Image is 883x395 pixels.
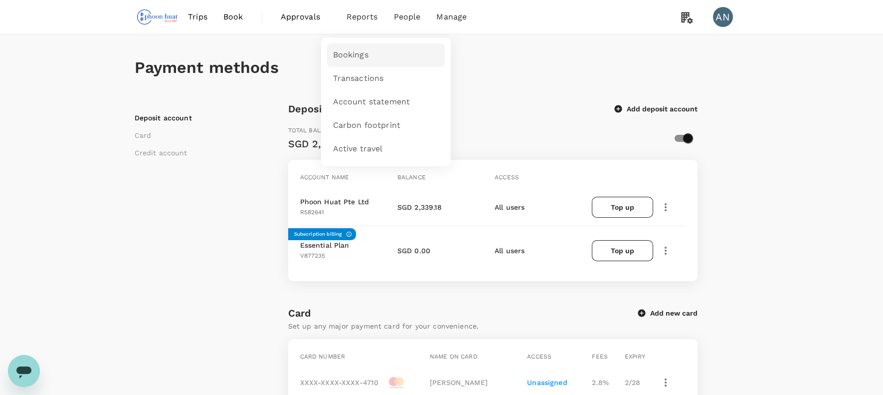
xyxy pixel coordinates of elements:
p: SGD 0.00 [397,246,430,256]
li: Deposit account [135,113,259,123]
p: Phoon Huat Pte Ltd [300,197,369,207]
span: V877235 [300,252,326,259]
button: Add deposit account [615,104,698,113]
a: Active travel [327,137,445,161]
a: Account statement [327,90,445,114]
a: Transactions [327,67,445,90]
li: Credit account [135,148,259,158]
span: Manage [436,11,467,23]
p: XXXX-XXXX-XXXX-4710 [300,378,379,388]
span: Fees [592,353,608,360]
span: Balance [397,174,426,181]
p: 2.8 % [592,378,620,388]
div: AN [713,7,733,27]
span: Access [527,353,551,360]
span: Total balance [288,127,338,134]
button: Top up [592,197,653,218]
p: Essential Plan [300,240,350,250]
p: 2 / 28 [625,378,653,388]
span: Name on card [430,353,478,360]
span: Approvals [281,11,331,23]
span: Book [223,11,243,23]
span: Carbon footprint [333,120,400,131]
a: Bookings [327,43,445,67]
span: Trips [188,11,207,23]
p: Set up any major payment card for your convenience. [288,321,638,331]
span: Unassigned [527,379,567,387]
h6: Card [288,305,638,321]
img: Phoon Huat PTE. LTD. [135,6,180,28]
span: R582641 [300,209,325,216]
img: master [382,375,410,390]
span: All users [495,247,525,255]
a: Carbon footprint [327,114,445,137]
span: All users [495,203,525,211]
span: People [394,11,421,23]
button: Add new card [638,309,698,318]
span: Bookings [333,49,368,61]
iframe: Button to launch messaging window [8,355,40,387]
div: SGD 2,339.18 [288,136,351,152]
span: Expiry [625,353,646,360]
p: SGD 2,339.18 [397,202,442,212]
button: Top up [592,240,653,261]
span: Account statement [333,96,410,108]
span: Access [495,174,519,181]
h6: Deposit account [288,101,369,117]
span: Card number [300,353,346,360]
span: Transactions [333,73,384,84]
h1: Payment methods [135,58,749,77]
span: Reports [347,11,378,23]
li: Card [135,130,259,140]
h6: Subscription billing [294,230,342,238]
span: Account name [300,174,350,181]
p: [PERSON_NAME] [430,378,523,388]
span: Active travel [333,143,383,155]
